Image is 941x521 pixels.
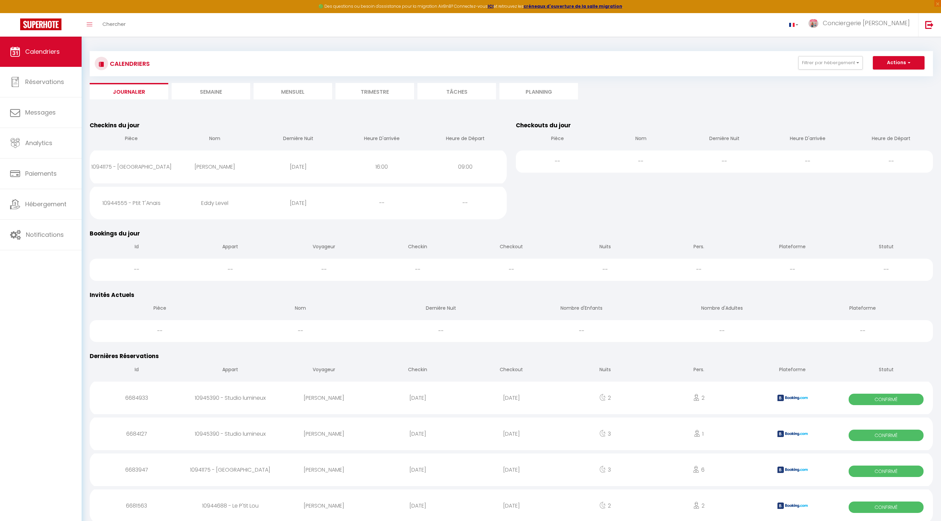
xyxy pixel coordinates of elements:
[464,361,558,380] th: Checkout
[340,192,423,214] div: --
[108,56,150,71] h3: CALENDRIERS
[277,361,371,380] th: Voyageur
[850,150,933,172] div: --
[90,387,183,409] div: 6684933
[652,238,746,257] th: Pers.
[90,83,168,99] li: Journalier
[464,495,558,517] div: [DATE]
[25,47,60,56] span: Calendriers
[277,495,371,517] div: [PERSON_NAME]
[849,466,924,477] span: Confirmé
[25,169,57,178] span: Paiements
[90,423,183,445] div: 6684127
[652,259,746,280] div: --
[20,18,61,30] img: Super Booking
[257,156,340,178] div: [DATE]
[183,238,277,257] th: Appart
[25,108,56,117] span: Messages
[524,3,622,9] a: créneaux d'ouverture de la salle migration
[172,83,250,99] li: Semaine
[777,467,808,473] img: booking2.png
[652,299,793,318] th: Nombre d'Adultes
[90,291,134,299] span: Invités Actuels
[652,495,746,517] div: 2
[90,459,183,481] div: 6683947
[371,259,464,280] div: --
[90,495,183,517] div: 6681563
[90,121,140,129] span: Checkins du jour
[558,459,652,481] div: 3
[464,387,558,409] div: [DATE]
[340,156,423,178] div: 16:00
[254,83,332,99] li: Mensuel
[371,299,511,318] th: Dernière Nuit
[371,495,464,517] div: [DATE]
[183,495,277,517] div: 10944688 - Le P'tit Lou
[90,238,183,257] th: Id
[558,361,652,380] th: Nuits
[511,299,652,318] th: Nombre d'Enfants
[823,19,910,27] span: Conciergerie [PERSON_NAME]
[102,20,126,28] span: Chercher
[183,423,277,445] div: 10945390 - Studio lumineux
[423,156,507,178] div: 09:00
[803,13,918,37] a: ... Conciergerie [PERSON_NAME]
[90,361,183,380] th: Id
[558,495,652,517] div: 2
[90,299,230,318] th: Pièce
[277,259,371,280] div: --
[558,259,652,280] div: --
[488,3,494,9] a: ICI
[808,19,818,28] img: ...
[849,430,924,441] span: Confirmé
[746,238,839,257] th: Plateforme
[90,130,173,149] th: Pièce
[599,130,682,149] th: Nom
[599,150,682,172] div: --
[766,130,849,149] th: Heure D'arrivée
[423,130,507,149] th: Heure de Départ
[371,459,464,481] div: [DATE]
[839,361,933,380] th: Statut
[464,238,558,257] th: Checkout
[511,320,652,342] div: --
[277,387,371,409] div: [PERSON_NAME]
[849,394,924,405] span: Confirmé
[558,238,652,257] th: Nuits
[97,13,131,37] a: Chercher
[230,299,371,318] th: Nom
[798,56,863,70] button: Filtrer par hébergement
[183,259,277,280] div: --
[464,259,558,280] div: --
[516,121,571,129] span: Checkouts du jour
[652,459,746,481] div: 6
[850,130,933,149] th: Heure de Départ
[558,387,652,409] div: 2
[839,259,933,280] div: --
[516,150,599,172] div: --
[257,130,340,149] th: Dernière Nuit
[652,423,746,445] div: 1
[652,361,746,380] th: Pers.
[516,130,599,149] th: Pièce
[173,192,256,214] div: Eddy Level
[839,238,933,257] th: Statut
[652,320,793,342] div: --
[25,200,66,208] span: Hébergement
[183,361,277,380] th: Appart
[90,229,140,237] span: Bookings du jour
[423,192,507,214] div: --
[683,150,766,172] div: --
[173,156,256,178] div: [PERSON_NAME]
[230,320,371,342] div: --
[777,431,808,437] img: booking2.png
[766,150,849,172] div: --
[90,156,173,178] div: 10941175 - [GEOGRAPHIC_DATA]
[90,320,230,342] div: --
[277,238,371,257] th: Voyageur
[25,139,52,147] span: Analytics
[173,130,256,149] th: Nom
[335,83,414,99] li: Trimestre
